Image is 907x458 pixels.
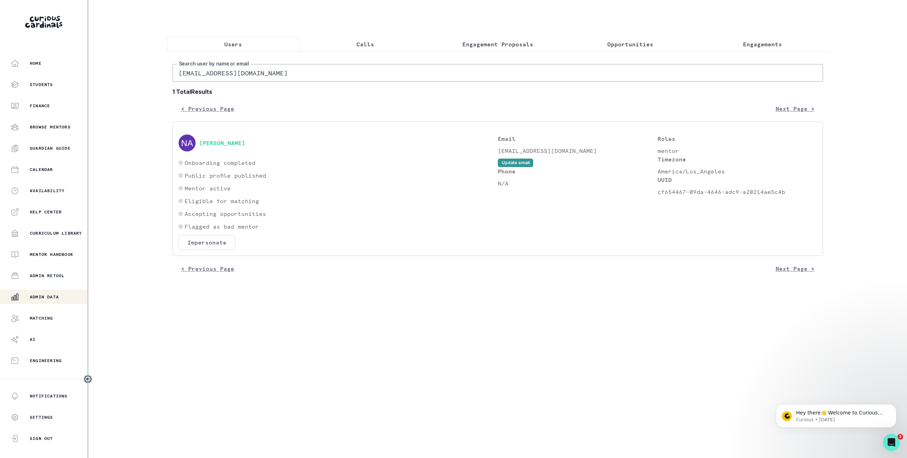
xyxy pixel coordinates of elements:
p: Guardian Guide [30,145,71,151]
p: Accepting opportunities [185,210,266,218]
p: Curriculum Library [30,230,82,236]
img: Curious Cardinals Logo [25,16,62,28]
p: Onboarding completed [185,159,255,167]
p: Phone [498,167,658,176]
p: Engagement Proposals [462,40,533,48]
button: < Previous Page [173,102,243,116]
p: Notifications [30,393,68,399]
p: Sign Out [30,436,53,441]
p: Browse Mentors [30,124,71,130]
p: Calendar [30,167,53,172]
p: AI [30,337,35,342]
p: Admin Retool [30,273,64,279]
p: Help Center [30,209,62,215]
iframe: Intercom live chat [883,434,900,451]
p: Settings [30,414,53,420]
p: Public profile published [185,171,266,180]
p: Engagements [743,40,782,48]
p: Home [30,61,41,66]
p: Mentor active [185,184,231,193]
iframe: Intercom notifications message [765,389,907,439]
p: Users [224,40,242,48]
p: Calls [356,40,374,48]
button: Impersonate [179,235,235,250]
p: Availability [30,188,64,194]
p: Admin Data [30,294,59,300]
p: N/A [498,179,658,188]
p: Flagged as bad mentor [185,222,259,231]
p: Students [30,82,53,87]
button: Toggle sidebar [83,374,92,384]
button: Next Page > [767,262,823,276]
button: < Previous Page [173,262,243,276]
p: Eligible for matching [185,197,259,205]
button: Next Page > [767,102,823,116]
p: [EMAIL_ADDRESS][DOMAIN_NAME] [498,147,658,155]
p: Email [498,134,658,143]
p: Matching [30,315,53,321]
p: Opportunities [607,40,653,48]
p: UUID [658,176,817,184]
p: cf654467-09da-4646-adc9-a20214ae5c4b [658,188,817,196]
button: [PERSON_NAME] [199,139,245,147]
p: Timezone [658,155,817,164]
img: svg [179,134,196,151]
p: mentor [658,147,817,155]
button: Update email [498,159,533,167]
p: America/Los_Angeles [658,167,817,176]
p: Mentor Handbook [30,252,73,257]
span: 2 [897,434,903,440]
b: 1 Total Results [173,87,823,96]
p: Finance [30,103,50,109]
p: Roles [658,134,817,143]
p: Engineering [30,358,62,363]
